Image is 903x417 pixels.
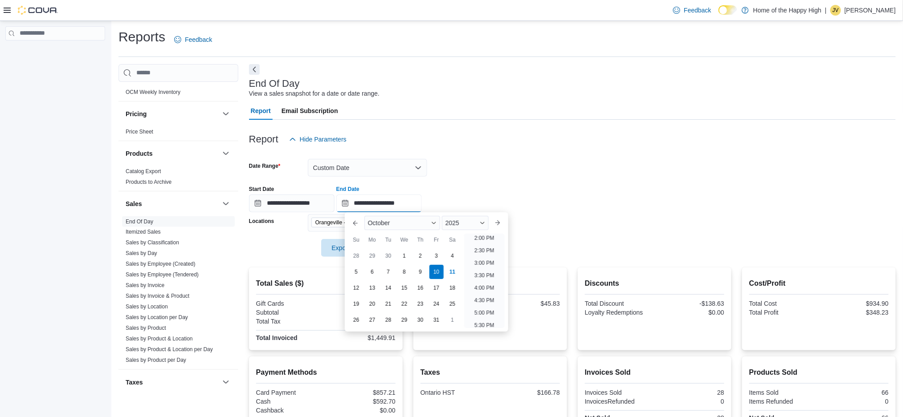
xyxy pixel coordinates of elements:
span: Feedback [185,35,212,44]
div: day-11 [445,265,460,279]
span: JV [833,5,839,16]
ul: Time [464,234,505,328]
div: day-4 [445,249,460,263]
div: day-25 [445,297,460,311]
h3: End Of Day [249,78,300,89]
div: $166.78 [492,389,560,396]
div: day-1 [445,313,460,327]
div: 28 [656,389,724,396]
span: Sales by Location per Day [126,314,188,321]
button: Next month [490,216,505,230]
a: Price Sheet [126,129,153,135]
span: Sales by Location [126,304,168,311]
a: Sales by Location [126,304,168,310]
img: Cova [18,6,58,15]
div: October, 2025 [348,248,461,328]
input: Dark Mode [719,5,737,15]
a: Feedback [670,1,715,19]
div: day-18 [445,281,460,295]
div: -$138.63 [656,300,724,307]
span: Sales by Product & Location per Day [126,346,213,353]
span: Email Subscription [282,102,338,120]
li: 5:00 PM [471,308,498,318]
li: 3:00 PM [471,258,498,268]
span: Sales by Invoice & Product [126,293,189,300]
a: Sales by Product [126,325,166,332]
h2: Taxes [421,367,560,378]
div: day-30 [381,249,396,263]
div: Tu [381,233,396,247]
div: Sa [445,233,460,247]
span: Orangeville - Broadway - Fire & Flower [311,218,396,227]
a: Sales by Day [126,251,157,257]
div: $592.70 [327,398,396,405]
div: $857.21 [327,389,396,396]
li: 4:00 PM [471,283,498,293]
a: Sales by Product per Day [126,357,186,364]
h2: Invoices Sold [585,367,724,378]
div: Products [118,166,238,191]
div: day-7 [381,265,396,279]
button: Previous Month [348,216,363,230]
div: 66 [821,389,889,396]
div: day-17 [429,281,444,295]
p: | [825,5,827,16]
div: $166.78 [327,318,396,325]
button: Products [221,148,231,159]
span: Hide Parameters [300,135,347,144]
div: Th [413,233,428,247]
span: Sales by Day [126,250,157,257]
div: Total Tax [256,318,324,325]
button: Custom Date [308,159,427,177]
li: 5:30 PM [471,320,498,331]
span: Sales by Employee (Tendered) [126,271,199,279]
div: Items Refunded [749,398,817,405]
label: Date Range [249,162,281,170]
p: [PERSON_NAME] [845,5,896,16]
a: Sales by Employee (Created) [126,261,196,267]
div: day-9 [413,265,428,279]
a: Catalog Export [126,168,161,174]
div: day-2 [413,249,428,263]
div: Total Cost [749,300,817,307]
div: day-27 [365,313,380,327]
button: Export [321,239,371,257]
span: Sales by Product per Day [126,357,186,364]
a: End Of Day [126,219,153,225]
a: OCM Weekly Inventory [126,89,180,95]
div: Subtotal [256,309,324,316]
h3: Report [249,134,278,145]
h2: Total Sales ($) [256,278,396,289]
button: Taxes [126,378,219,387]
div: Button. Open the month selector. October is currently selected. [364,216,440,230]
div: day-12 [349,281,364,295]
a: Feedback [171,31,216,49]
div: Cashback [256,407,324,414]
button: Sales [126,199,219,208]
a: Sales by Employee (Tendered) [126,272,199,278]
div: day-22 [397,297,412,311]
a: Products to Archive [126,179,172,185]
div: $0.00 [327,300,396,307]
div: day-29 [365,249,380,263]
span: Orangeville - Broadway - Fire & Flower [315,218,385,227]
div: $1,283.13 [327,309,396,316]
nav: Complex example [5,42,105,64]
span: October [368,219,390,227]
span: Itemized Sales [126,229,161,236]
div: day-3 [429,249,444,263]
div: Mo [365,233,380,247]
div: Fr [429,233,444,247]
span: Price Sheet [126,128,153,135]
span: Sales by Product & Location [126,336,193,343]
label: Start Date [249,186,274,193]
h2: Cost/Profit [749,278,889,289]
div: day-10 [429,265,444,279]
div: Loyalty Redemptions [585,309,653,316]
button: Taxes [221,377,231,388]
div: Total Profit [749,309,817,316]
label: End Date [336,186,360,193]
div: $934.90 [821,300,889,307]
